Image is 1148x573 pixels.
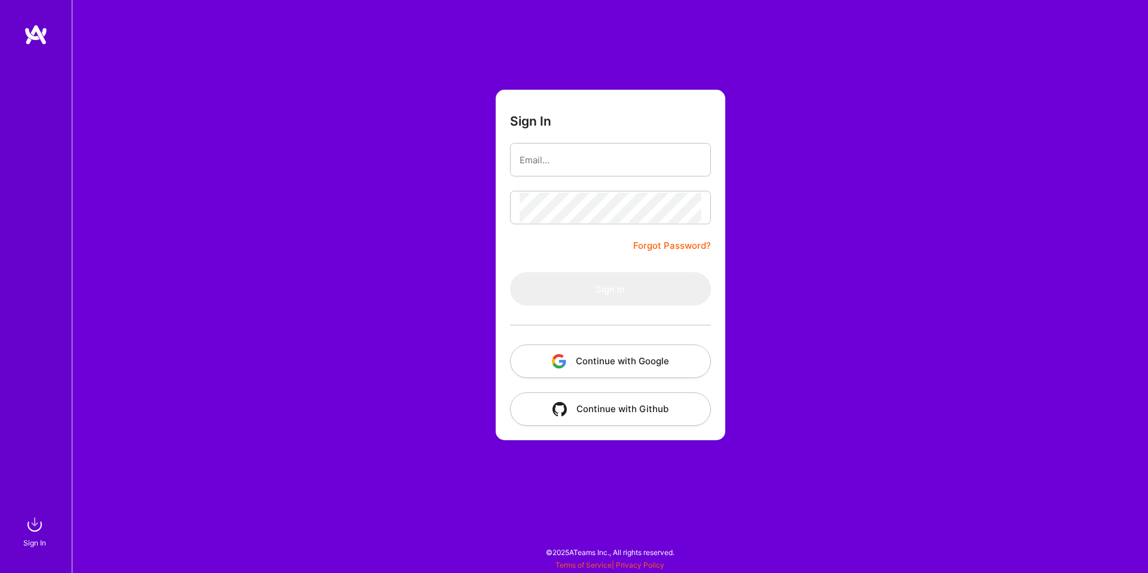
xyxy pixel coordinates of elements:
[616,560,664,569] a: Privacy Policy
[510,272,711,306] button: Sign In
[552,402,567,416] img: icon
[555,560,664,569] span: |
[520,145,701,175] input: Email...
[25,513,47,549] a: sign inSign In
[552,354,566,368] img: icon
[72,537,1148,567] div: © 2025 ATeams Inc., All rights reserved.
[510,114,551,129] h3: Sign In
[555,560,612,569] a: Terms of Service
[510,392,711,426] button: Continue with Github
[24,24,48,45] img: logo
[23,513,47,537] img: sign in
[23,537,46,549] div: Sign In
[633,239,711,253] a: Forgot Password?
[510,345,711,378] button: Continue with Google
